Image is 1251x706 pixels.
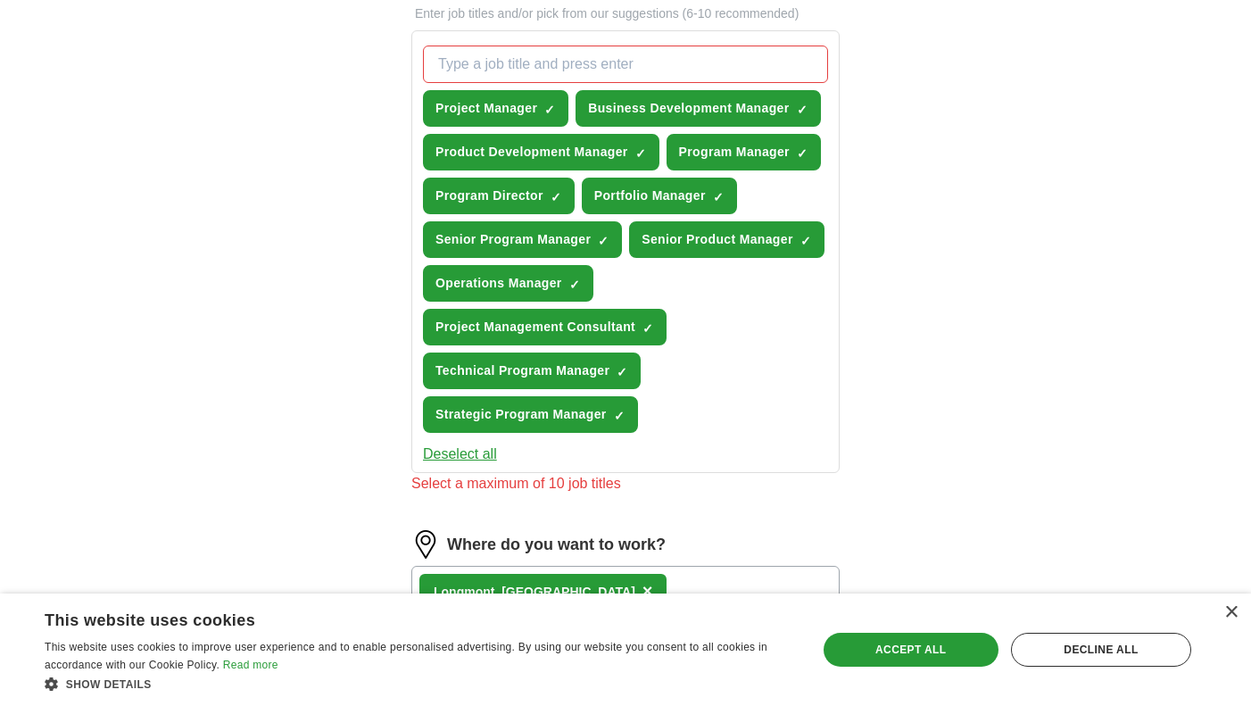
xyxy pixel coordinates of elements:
button: × [642,578,653,605]
span: ✓ [797,103,808,117]
div: Longmont, [GEOGRAPHIC_DATA] [434,583,635,602]
span: ✓ [614,409,625,423]
span: ✓ [800,234,811,248]
div: Close [1224,606,1238,619]
button: Technical Program Manager✓ [423,353,641,389]
span: Senior Program Manager [435,230,591,249]
span: Program Manager [679,143,790,162]
input: Type a job title and press enter [423,46,828,83]
span: Program Director [435,187,543,205]
button: Business Development Manager✓ [576,90,820,127]
button: Senior Program Manager✓ [423,221,622,258]
button: Product Development Manager✓ [423,134,659,170]
img: location.png [411,530,440,559]
span: Portfolio Manager [594,187,706,205]
div: This website uses cookies [45,604,750,631]
span: ✓ [569,278,580,292]
span: ✓ [713,190,724,204]
span: Technical Program Manager [435,361,609,380]
span: This website uses cookies to improve user experience and to enable personalised advertising. By u... [45,641,767,671]
div: Decline all [1011,633,1191,667]
div: Show details [45,675,794,693]
button: Deselect all [423,444,497,465]
button: Operations Manager✓ [423,265,593,302]
span: × [642,581,653,601]
span: Senior Product Manager [642,230,793,249]
span: ✓ [551,190,561,204]
div: Select a maximum of 10 job titles [411,473,840,494]
span: ✓ [544,103,555,117]
span: Project Management Consultant [435,318,635,336]
span: ✓ [598,234,609,248]
span: Show details [66,678,152,691]
span: ✓ [617,365,627,379]
span: ✓ [642,321,653,336]
button: Strategic Program Manager✓ [423,396,638,433]
button: Project Management Consultant✓ [423,309,667,345]
button: Portfolio Manager✓ [582,178,737,214]
span: Product Development Manager [435,143,628,162]
span: ✓ [797,146,808,161]
p: Enter job titles and/or pick from our suggestions (6-10 recommended) [411,4,840,23]
button: Senior Product Manager✓ [629,221,824,258]
div: Accept all [824,633,998,667]
span: Strategic Program Manager [435,405,607,424]
span: ✓ [635,146,646,161]
button: Program Manager✓ [667,134,821,170]
label: Where do you want to work? [447,533,666,557]
span: Operations Manager [435,274,562,293]
button: Project Manager✓ [423,90,568,127]
button: Program Director✓ [423,178,575,214]
span: Project Manager [435,99,537,118]
a: Read more, opens a new window [223,659,278,671]
span: Business Development Manager [588,99,789,118]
